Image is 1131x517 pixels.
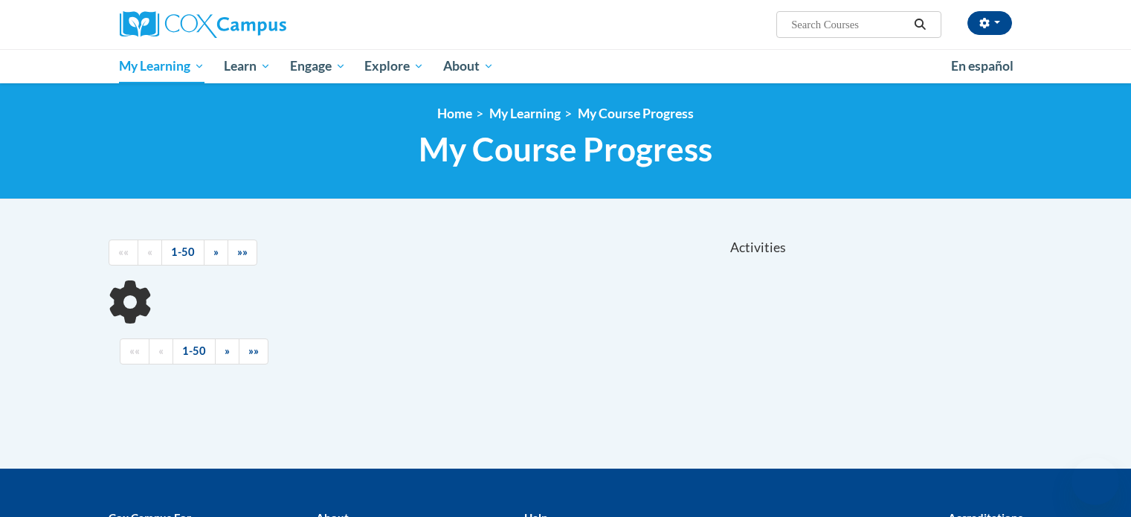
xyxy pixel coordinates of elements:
span: About [443,57,494,75]
button: Account Settings [967,11,1012,35]
span: My Learning [119,57,204,75]
button: Search [909,16,931,33]
span: En español [951,58,1014,74]
a: My Learning [110,49,215,83]
span: »» [237,245,248,258]
a: Begining [120,338,149,365]
a: 1-50 [173,338,216,365]
a: My Course Progress [578,106,694,121]
a: About [434,49,503,83]
a: Next [215,338,239,365]
span: » [213,245,219,258]
a: Engage [280,49,355,83]
a: Previous [138,240,162,266]
a: Next [204,240,228,266]
a: Learn [214,49,280,83]
div: Main menu [97,49,1034,83]
a: Previous [149,338,173,365]
a: En español [941,51,1023,82]
span: Activities [730,240,786,256]
iframe: Button to launch messaging window [1072,457,1119,505]
a: End [239,338,268,365]
span: My Course Progress [419,129,712,169]
a: End [228,240,257,266]
span: « [147,245,152,258]
span: « [158,344,164,357]
span: » [225,344,230,357]
a: Begining [109,240,138,266]
span: Explore [364,57,424,75]
a: Home [437,106,472,121]
span: «« [129,344,140,357]
a: Explore [355,49,434,83]
a: My Learning [489,106,561,121]
input: Search Courses [790,16,909,33]
span: Learn [224,57,271,75]
span: »» [248,344,259,357]
span: «« [118,245,129,258]
a: 1-50 [161,240,204,266]
a: Cox Campus [120,11,402,38]
span: Engage [290,57,346,75]
img: Cox Campus [120,11,286,38]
